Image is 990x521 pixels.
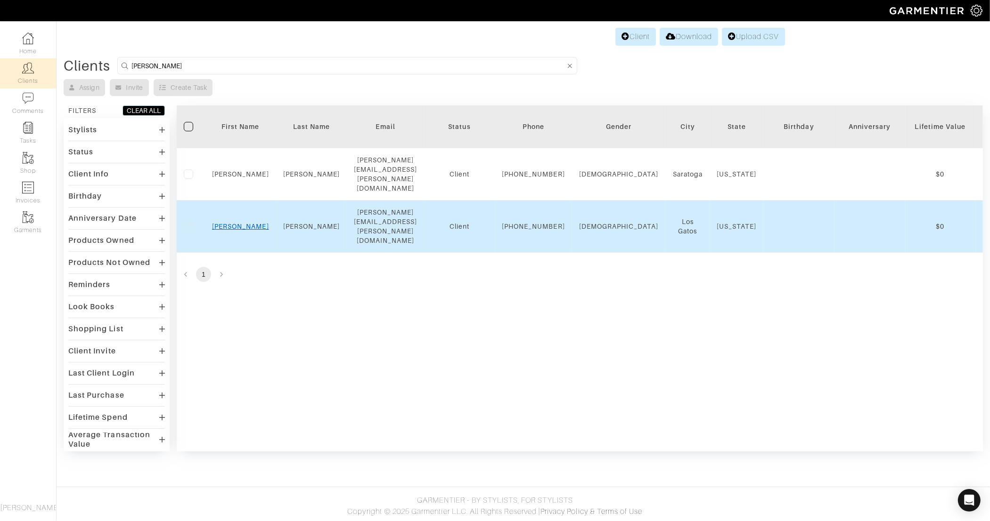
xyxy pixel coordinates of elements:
img: dashboard-icon-dbcd8f5a0b271acd01030246c82b418ddd0df26cd7fceb0bd07c9910d44c42f6.png [22,32,34,44]
div: [DEMOGRAPHIC_DATA] [579,169,659,179]
div: FILTERS [68,106,96,115]
div: Saratoga [673,169,703,179]
div: Open Intercom Messenger [958,489,981,512]
div: First Name [212,122,269,131]
a: [PERSON_NAME] [283,223,340,230]
img: gear-icon-white-bd11855cb880d31180b6d7d6211b90ccbf57a29d726f0c71d8c61bd08dd39cc2.png [971,5,982,16]
div: $0 [912,222,969,231]
a: Upload CSV [722,28,785,46]
div: Last Client Login [68,369,135,378]
div: Reminders [68,280,110,289]
img: garments-icon-b7da505a4dc4fd61783c78ac3ca0ef83fa9d6f193b1c9dc38574b1d14d53ca28.png [22,211,34,223]
div: Birthday [771,122,827,131]
div: [DEMOGRAPHIC_DATA] [579,222,659,231]
div: Last Purchase [68,391,124,400]
div: $0 [912,169,969,179]
input: Search by name, email, phone, city, or state [131,60,565,72]
div: City [673,122,703,131]
button: page 1 [196,267,211,282]
div: [PHONE_NUMBER] [502,169,565,179]
div: Clients [64,61,110,71]
div: Products Not Owned [68,258,150,267]
img: comment-icon-a0a6a9ef722e966f86d9cbdc48e553b5cf19dbc54f86b18d962a5391bc8f6eb6.png [22,92,34,104]
th: Toggle SortBy [905,105,976,148]
th: Toggle SortBy [276,105,347,148]
div: Anniversary [842,122,898,131]
a: Client [615,28,656,46]
a: Download [660,28,718,46]
div: Status [68,147,93,157]
div: Client [431,169,488,179]
div: [US_STATE] [717,169,757,179]
div: Email [354,122,417,131]
div: Anniversary Date [68,214,137,223]
div: Shopping List [68,324,123,334]
div: Gender [579,122,659,131]
img: garmentier-logo-header-white-b43fb05a5012e4ada735d5af1a66efaba907eab6374d6393d1fbf88cb4ef424d.png [885,2,971,19]
div: [PHONE_NUMBER] [502,222,565,231]
a: [PERSON_NAME] [212,223,269,230]
th: Toggle SortBy [424,105,495,148]
div: Average Transaction Value [68,430,159,449]
a: [PERSON_NAME] [283,170,340,178]
div: [PERSON_NAME][EMAIL_ADDRESS][PERSON_NAME][DOMAIN_NAME] [354,208,417,245]
img: garments-icon-b7da505a4dc4fd61783c78ac3ca0ef83fa9d6f193b1c9dc38574b1d14d53ca28.png [22,152,34,164]
th: Toggle SortBy [205,105,276,148]
div: Status [431,122,488,131]
div: Last Name [283,122,340,131]
div: Los Gatos [673,217,703,236]
div: Lifetime Spend [68,413,128,422]
div: Stylists [68,125,97,135]
img: reminder-icon-8004d30b9f0a5d33ae49ab947aed9ed385cf756f9e5892f1edd6e32f2345188e.png [22,122,34,134]
nav: pagination navigation [177,267,983,282]
th: Toggle SortBy [764,105,835,148]
a: Privacy Policy & Terms of Use [540,507,642,516]
img: clients-icon-6bae9207a08558b7cb47a8932f037763ab4055f8c8b6bfacd5dc20c3e0201464.png [22,62,34,74]
div: Birthday [68,192,102,201]
div: [PERSON_NAME][EMAIL_ADDRESS][PERSON_NAME][DOMAIN_NAME] [354,155,417,193]
div: Client Invite [68,346,116,356]
div: State [717,122,757,131]
th: Toggle SortBy [572,105,666,148]
div: [US_STATE] [717,222,757,231]
button: CLEAR ALL [123,105,165,116]
th: Toggle SortBy [835,105,905,148]
span: Copyright © 2025 Garmentier LLC. All Rights Reserved. [347,507,538,516]
div: Look Books [68,302,115,312]
div: Phone [502,122,565,131]
a: [PERSON_NAME] [212,170,269,178]
div: Client Info [68,169,109,179]
div: Products Owned [68,236,134,245]
img: orders-icon-0abe47150d42831381b5fb84f609e132dff9fe21cb692f30cb5eec754e2cba89.png [22,182,34,193]
div: CLEAR ALL [127,106,161,115]
div: Client [431,222,488,231]
div: Lifetime Value [912,122,969,131]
